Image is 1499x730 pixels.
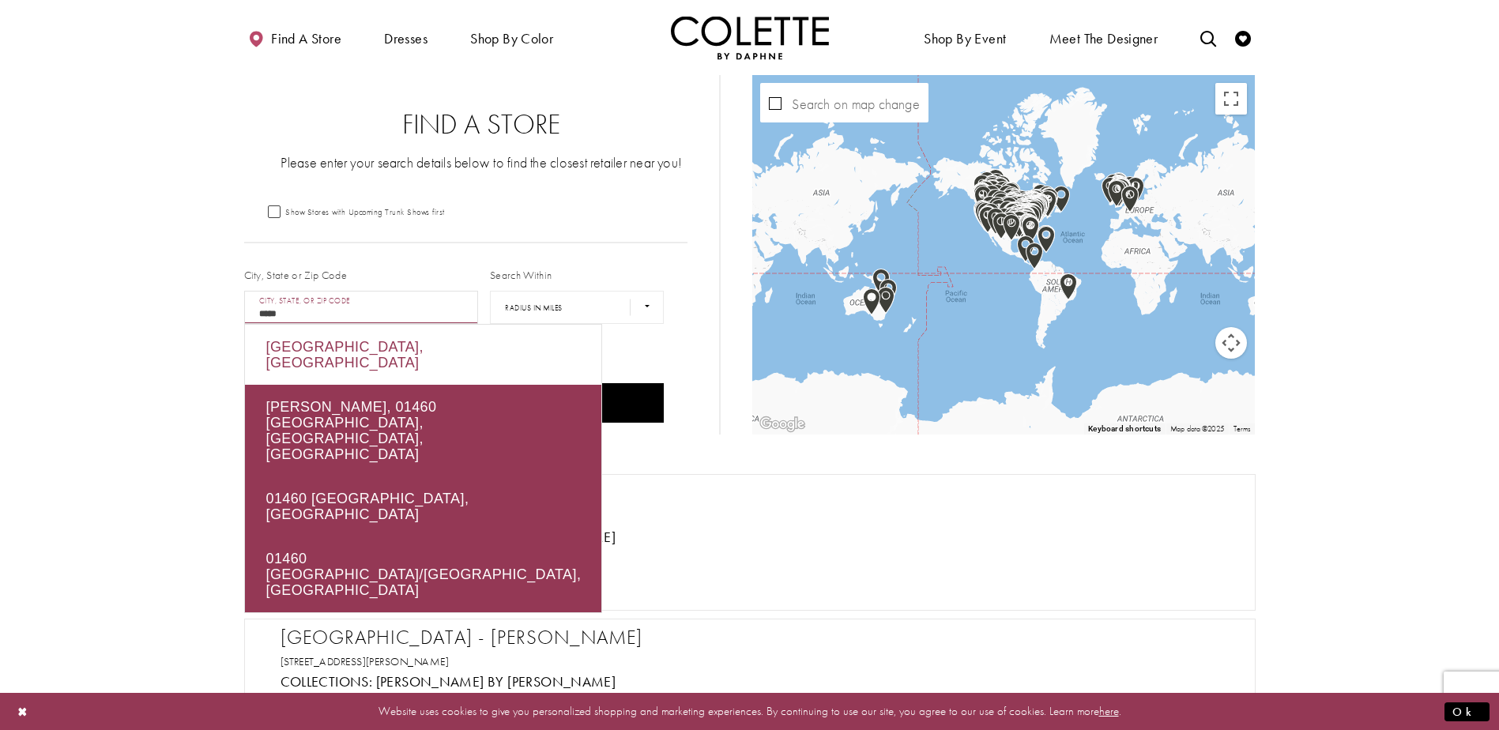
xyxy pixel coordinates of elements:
[276,109,688,141] h2: Find a Store
[9,698,36,725] button: Close Dialog
[245,536,601,612] div: 01460 [GEOGRAPHIC_DATA]/[GEOGRAPHIC_DATA], [GEOGRAPHIC_DATA]
[245,385,601,476] div: [PERSON_NAME], 01460 [GEOGRAPHIC_DATA], [GEOGRAPHIC_DATA], [GEOGRAPHIC_DATA]
[245,476,601,536] div: 01460 [GEOGRAPHIC_DATA], [GEOGRAPHIC_DATA]
[490,291,664,324] select: Radius In Miles
[271,31,341,47] span: Find a store
[276,152,688,172] p: Please enter your search details below to find the closest retailer near you!
[281,481,1235,505] h2: Gipper Prom
[1170,423,1224,434] span: Map data ©2025
[281,626,1235,649] h2: [GEOGRAPHIC_DATA] - [PERSON_NAME]
[244,291,479,324] input: City, State, or ZIP Code
[244,16,345,59] a: Find a store
[380,16,431,59] span: Dresses
[466,16,557,59] span: Shop by color
[1099,703,1119,719] a: here
[1444,702,1490,721] button: Submit Dialog
[376,672,616,690] a: Visit Colette by Daphne page - Opens in new tab
[1196,16,1220,59] a: Toggle search
[1049,31,1158,47] span: Meet the designer
[281,672,373,690] span: Collections:
[1233,423,1251,434] a: Terms
[752,75,1255,435] div: Map with store locations
[490,267,552,283] label: Search Within
[1045,16,1162,59] a: Meet the designer
[1215,327,1247,359] button: Map camera controls
[671,16,829,59] a: Visit Home Page
[1215,83,1247,115] button: Toggle fullscreen view
[245,325,601,385] div: [GEOGRAPHIC_DATA], [GEOGRAPHIC_DATA]
[384,31,427,47] span: Dresses
[756,414,808,435] a: Open this area in Google Maps (opens a new window)
[244,267,348,283] label: City, State or Zip Code
[1231,16,1255,59] a: Check Wishlist
[114,701,1385,722] p: Website uses cookies to give you personalized shopping and marketing experiences. By continuing t...
[671,16,829,59] img: Colette by Daphne
[924,31,1006,47] span: Shop By Event
[281,654,450,668] a: Opens in new tab
[920,16,1010,59] span: Shop By Event
[1088,423,1161,435] button: Keyboard shortcuts
[470,31,553,47] span: Shop by color
[756,414,808,435] img: Google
